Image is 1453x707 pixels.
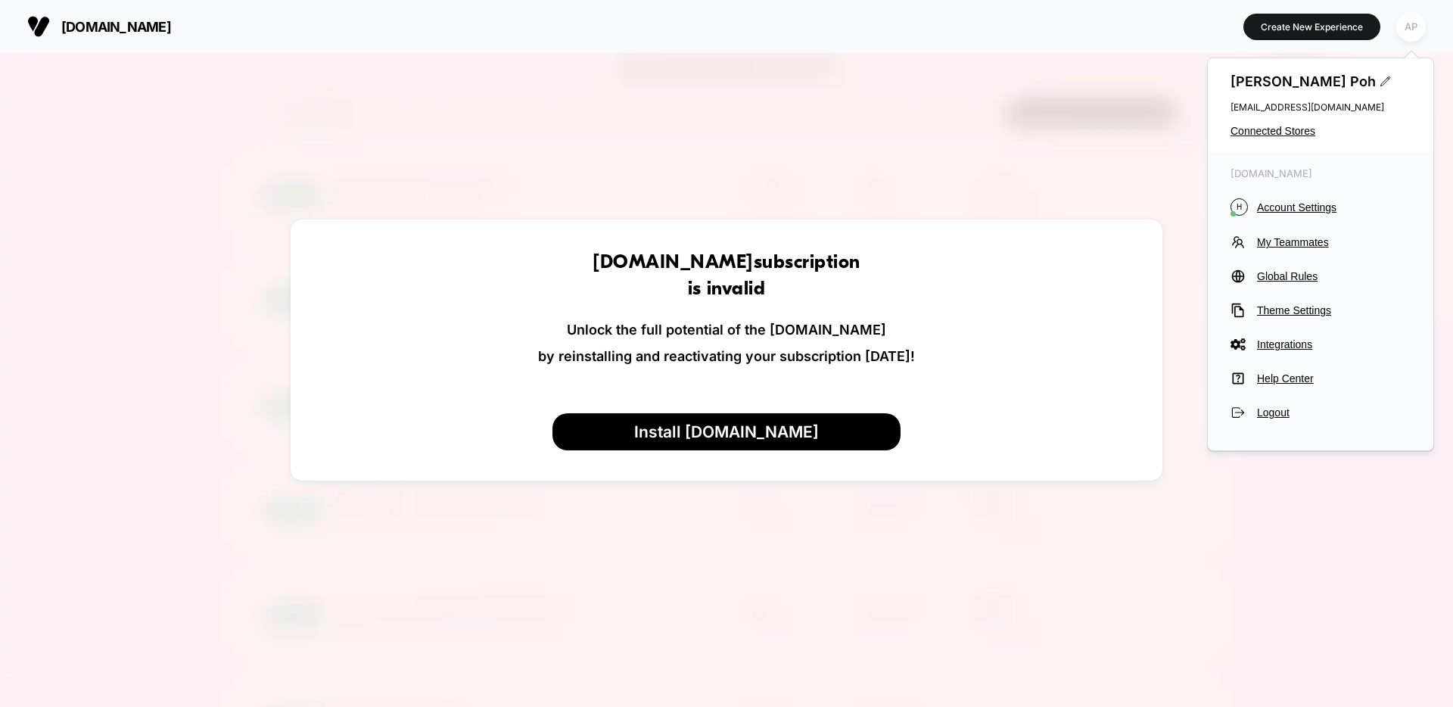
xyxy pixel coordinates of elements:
[1231,405,1411,420] button: Logout
[1231,198,1411,216] button: HAccount Settings
[1231,73,1411,89] span: [PERSON_NAME] Poh
[1231,101,1411,113] span: [EMAIL_ADDRESS][DOMAIN_NAME]
[23,14,176,39] button: [DOMAIN_NAME]
[1257,201,1411,213] span: Account Settings
[1243,14,1380,40] button: Create New Experience
[1257,372,1411,385] span: Help Center
[1231,303,1411,318] button: Theme Settings
[1231,269,1411,284] button: Global Rules
[1257,304,1411,316] span: Theme Settings
[1396,12,1426,42] div: AP
[552,413,901,450] button: Install [DOMAIN_NAME]
[1231,198,1248,216] i: H
[1231,167,1411,179] span: [DOMAIN_NAME]
[1231,337,1411,352] button: Integrations
[1392,11,1430,42] button: AP
[538,316,915,369] p: Unlock the full potential of the [DOMAIN_NAME] by reinstalling and reactivating your subscription...
[1231,371,1411,386] button: Help Center
[1257,236,1411,248] span: My Teammates
[27,15,50,38] img: Visually logo
[1257,338,1411,350] span: Integrations
[1257,270,1411,282] span: Global Rules
[1257,406,1411,419] span: Logout
[1231,125,1411,137] button: Connected Stores
[1231,235,1411,250] button: My Teammates
[61,19,171,35] span: [DOMAIN_NAME]
[593,250,860,303] h1: [DOMAIN_NAME] subscription is invalid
